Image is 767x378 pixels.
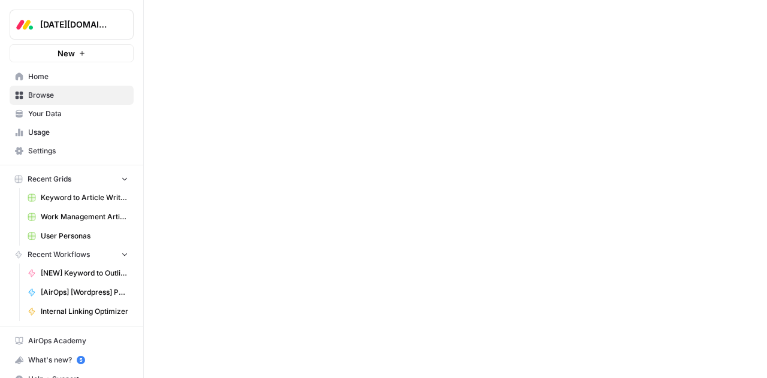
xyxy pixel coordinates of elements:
button: Workspace: Monday.com [10,10,134,40]
button: Recent Grids [10,170,134,188]
a: Settings [10,141,134,161]
button: New [10,44,134,62]
a: Keyword to Article Writer Grid [22,188,134,207]
button: What's new? 5 [10,350,134,370]
span: Recent Grids [28,174,71,185]
img: Monday.com Logo [14,14,35,35]
span: Internal Linking Optimizer [41,306,128,317]
a: Browse [10,86,134,105]
span: [DATE][DOMAIN_NAME] [40,19,113,31]
div: What's new? [10,351,133,369]
a: Your Data [10,104,134,123]
span: Recent Workflows [28,249,90,260]
a: [NEW] Keyword to Outline [22,264,134,283]
span: Browse [28,90,128,101]
a: Work Management Article Grid [22,207,134,226]
span: Work Management Article Grid [41,211,128,222]
span: Home [28,71,128,82]
span: Usage [28,127,128,138]
span: Keyword to Article Writer Grid [41,192,128,203]
span: Your Data [28,108,128,119]
a: AirOps Academy [10,331,134,350]
span: [AirOps] [Wordpress] Publish Cornerstone Post [41,287,128,298]
a: 5 [77,356,85,364]
a: Usage [10,123,134,142]
span: [NEW] Keyword to Outline [41,268,128,279]
span: New [58,47,75,59]
text: 5 [79,357,82,363]
span: AirOps Academy [28,335,128,346]
a: [AirOps] [Wordpress] Publish Cornerstone Post [22,283,134,302]
button: Recent Workflows [10,246,134,264]
a: User Personas [22,226,134,246]
span: Settings [28,146,128,156]
span: User Personas [41,231,128,241]
a: Home [10,67,134,86]
a: Internal Linking Optimizer [22,302,134,321]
